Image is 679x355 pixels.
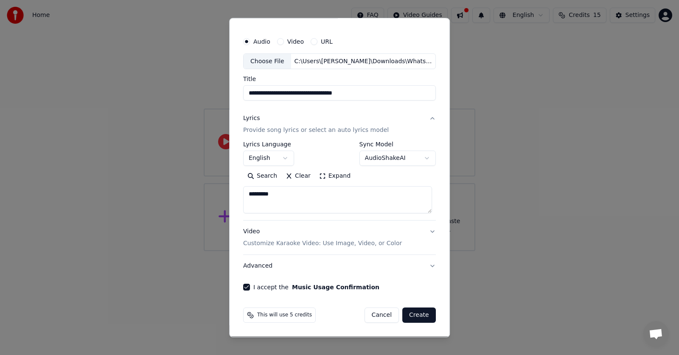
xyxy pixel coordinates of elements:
label: Video [287,39,304,45]
div: LyricsProvide song lyrics or select an auto lyrics model [243,142,436,221]
label: Audio [253,39,270,45]
p: Customize Karaoke Video: Use Image, Video, or Color [243,240,402,248]
button: Cancel [365,308,399,323]
button: I accept the [292,285,379,291]
button: VideoCustomize Karaoke Video: Use Image, Video, or Color [243,221,436,255]
span: This will use 5 credits [257,312,312,319]
button: Create [402,308,436,323]
label: I accept the [253,285,379,291]
p: Provide song lyrics or select an auto lyrics model [243,126,389,135]
h2: Create Karaoke [240,12,439,20]
div: Choose File [244,54,291,69]
label: Title [243,76,436,82]
button: Advanced [243,255,436,277]
div: Lyrics [243,115,260,123]
button: Expand [315,170,355,183]
button: Search [243,170,281,183]
button: LyricsProvide song lyrics or select an auto lyrics model [243,108,436,142]
label: Sync Model [359,142,436,148]
div: C:\Users\[PERSON_NAME]\Downloads\WhatsApp Audio [DATE] 4.43.19 PM.mp3 [291,57,435,66]
label: URL [321,39,333,45]
div: Video [243,228,402,248]
button: Clear [281,170,315,183]
label: Lyrics Language [243,142,294,148]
